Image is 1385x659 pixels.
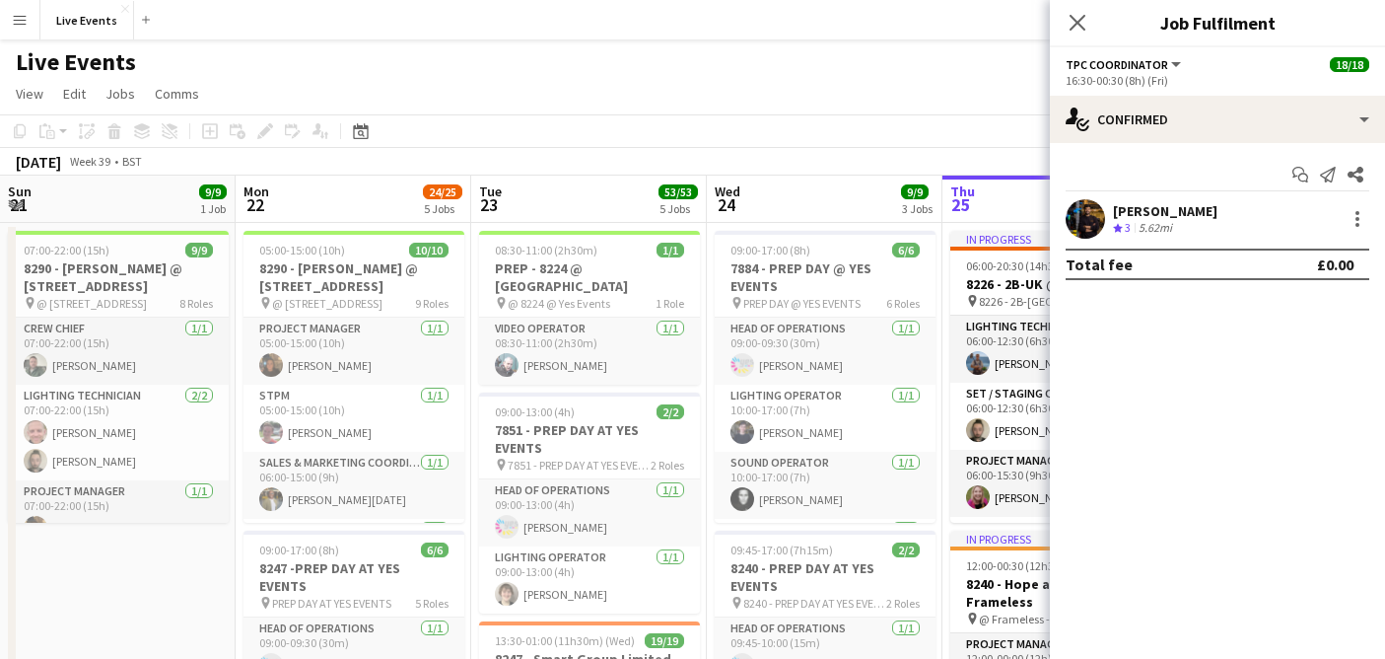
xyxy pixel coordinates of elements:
span: 19/19 [645,633,684,648]
span: 8240 - PREP DAY AT YES EVENTS [743,596,886,611]
div: 09:00-13:00 (4h)2/27851 - PREP DAY AT YES EVENTS 7851 - PREP DAY AT YES EVENTS2 RolesHead of Oper... [479,393,700,614]
span: 9/9 [199,184,227,199]
span: 09:45-17:00 (7h15m) [730,543,833,557]
span: 8226 - 2B-[GEOGRAPHIC_DATA] [979,294,1122,309]
h3: Job Fulfilment [1050,10,1385,36]
span: 23 [476,193,502,216]
span: 8 Roles [179,296,213,311]
span: 18/18 [1330,57,1369,72]
a: Jobs [98,81,143,107]
app-card-role: Sales & Marketing Coordinator1/106:00-15:00 (9h)[PERSON_NAME][DATE] [243,452,464,519]
h3: PREP - 8224 @ [GEOGRAPHIC_DATA] [479,259,700,295]
span: 24/25 [423,184,462,199]
span: 7851 - PREP DAY AT YES EVENTS [508,458,651,473]
span: 25 [947,193,975,216]
span: 6 Roles [886,296,920,311]
app-job-card: In progress06:00-20:30 (14h30m)9/98226 - 2B-UK @ 180 Studios 8226 - 2B-[GEOGRAPHIC_DATA]9 RolesLi... [950,231,1171,523]
app-card-role: Crew Chief1/107:00-22:00 (15h)[PERSON_NAME] [8,318,229,385]
span: 09:00-17:00 (8h) [259,543,339,557]
span: 5 Roles [415,596,449,611]
span: 09:00-17:00 (8h) [730,243,810,257]
app-card-role: TPC Coordinator1/1 [715,519,935,586]
span: 09:00-13:00 (4h) [495,404,575,419]
div: 5.62mi [1135,220,1176,237]
app-card-role: Sound Operator1/110:00-17:00 (7h)[PERSON_NAME] [715,452,935,519]
div: [PERSON_NAME] [1113,202,1217,220]
span: 9/9 [185,243,213,257]
app-card-role: Lighting Operator1/109:00-13:00 (4h)[PERSON_NAME] [479,547,700,614]
span: @ 8224 @ Yes Events [508,296,610,311]
app-card-role: Head of Operations1/109:00-09:30 (30m)[PERSON_NAME] [715,318,935,385]
h3: 8240 - PREP DAY AT YES EVENTS [715,559,935,595]
a: Edit [55,81,94,107]
app-job-card: 07:00-22:00 (15h)9/98290 - [PERSON_NAME] @ [STREET_ADDRESS] @ [STREET_ADDRESS]8 RolesCrew Chief1/... [8,231,229,523]
h3: 8290 - [PERSON_NAME] @ [STREET_ADDRESS] [243,259,464,295]
span: @ Frameless - 8240 [979,612,1075,626]
span: Week 39 [65,154,114,169]
a: Comms [147,81,207,107]
app-card-role: Crew Chief1/1 [243,519,464,586]
a: View [8,81,51,107]
span: View [16,85,43,103]
div: 5 Jobs [424,201,461,216]
h1: Live Events [16,47,136,77]
div: Total fee [1066,255,1133,274]
span: 08:30-11:00 (2h30m) [495,243,597,257]
div: In progress [950,231,1171,247]
span: Comms [155,85,199,103]
app-card-role: STPM1/105:00-15:00 (10h)[PERSON_NAME] [243,385,464,452]
h3: 8290 - [PERSON_NAME] @ [STREET_ADDRESS] [8,259,229,295]
div: In progress [950,531,1171,547]
span: 07:00-22:00 (15h) [24,243,109,257]
span: 24 [712,193,740,216]
span: Sun [8,183,32,200]
div: 16:30-00:30 (8h) (Fri) [1066,73,1369,88]
h3: 8226 - 2B-UK @ 180 Studios [950,275,1171,293]
div: 3 Jobs [902,201,933,216]
span: 2/2 [657,404,684,419]
div: £0.00 [1317,255,1353,274]
div: 5 Jobs [659,201,697,216]
app-card-role: Set / Staging Crew1/106:00-12:30 (6h30m)[PERSON_NAME] [950,383,1171,450]
span: Thu [950,183,975,200]
app-card-role: Lighting Technician1/106:00-12:30 (6h30m)[PERSON_NAME] [950,316,1171,383]
span: 13:30-01:00 (11h30m) (Wed) [495,633,635,648]
span: 3 [1125,220,1131,235]
span: 53/53 [658,184,698,199]
span: PREP DAY AT YES EVENTS [272,596,391,611]
span: 10/10 [409,243,449,257]
span: 9 Roles [415,296,449,311]
app-card-role: Head of Operations1/109:00-13:00 (4h)[PERSON_NAME] [479,479,700,547]
div: Confirmed [1050,96,1385,143]
button: TPC Coordinator [1066,57,1184,72]
app-job-card: 05:00-15:00 (10h)10/108290 - [PERSON_NAME] @ [STREET_ADDRESS] @ [STREET_ADDRESS]9 RolesProject Ma... [243,231,464,523]
app-job-card: 09:00-17:00 (8h)6/67884 - PREP DAY @ YES EVENTS PREP DAY @ YES EVENTS6 RolesHead of Operations1/1... [715,231,935,523]
h3: 7884 - PREP DAY @ YES EVENTS [715,259,935,295]
app-card-role: Video Operator1/108:30-11:00 (2h30m)[PERSON_NAME] [479,318,700,385]
span: PREP DAY @ YES EVENTS [743,296,861,311]
div: [DATE] [16,152,61,172]
span: 2/2 [892,543,920,557]
span: 21 [5,193,32,216]
app-card-role: Crew Chief1/1 [950,517,1171,584]
app-card-role: Lighting Operator1/110:00-17:00 (7h)[PERSON_NAME] [715,385,935,452]
span: 1 Role [656,296,684,311]
span: 6/6 [421,543,449,557]
span: 2 Roles [886,596,920,611]
span: @ [STREET_ADDRESS] [36,296,147,311]
span: Edit [63,85,86,103]
app-card-role: Project Manager1/106:00-15:30 (9h30m)[PERSON_NAME] [950,450,1171,517]
span: Mon [243,183,269,200]
span: @ [STREET_ADDRESS] [272,296,382,311]
app-card-role: Project Manager1/105:00-15:00 (10h)[PERSON_NAME] [243,318,464,385]
h3: 8247 -PREP DAY AT YES EVENTS [243,559,464,595]
div: BST [122,154,142,169]
span: Jobs [105,85,135,103]
span: 6/6 [892,243,920,257]
h3: 8240 - Hope and Glory @ Frameless [950,575,1171,611]
h3: 7851 - PREP DAY AT YES EVENTS [479,421,700,457]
